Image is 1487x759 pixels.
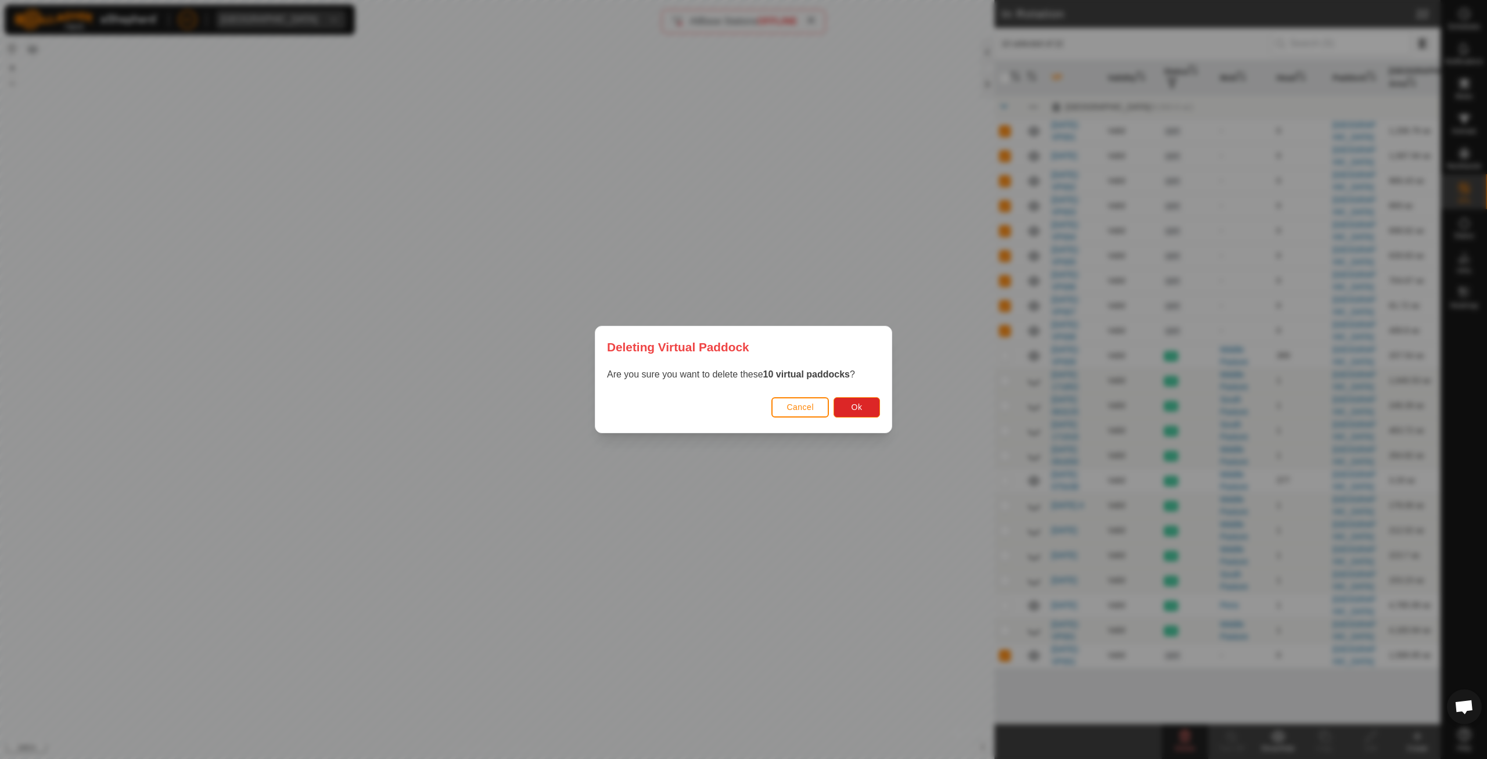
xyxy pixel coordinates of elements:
span: Deleting Virtual Paddock [607,338,749,356]
button: Ok [834,397,880,418]
span: Cancel [786,402,814,412]
div: Open chat [1447,689,1482,724]
strong: 10 virtual paddocks [763,369,850,379]
button: Cancel [771,397,829,418]
span: Ok [852,402,863,412]
span: Are you sure you want to delete these ? [607,369,855,379]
